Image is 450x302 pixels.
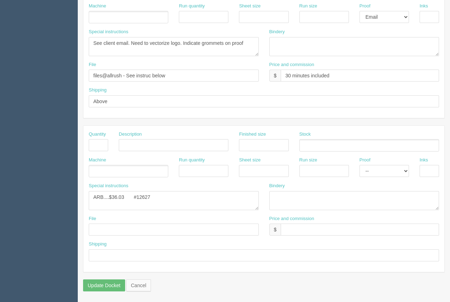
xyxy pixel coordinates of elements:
label: Shipping [89,87,107,94]
label: Inks [420,3,428,10]
label: Special instructions [89,29,128,35]
label: Special instructions [89,183,128,189]
textarea: ARB....$36.03 #12627 [89,191,259,210]
label: Inks [420,157,428,164]
label: Description [119,131,142,138]
label: Run size [299,3,317,10]
a: Cancel [126,279,151,291]
label: File [89,61,96,68]
label: Bindery [269,183,285,189]
label: Price and commission [269,215,314,222]
label: Run quantity [179,3,205,10]
label: File [89,215,96,222]
label: Quantity [89,131,106,138]
label: Sheet size [239,157,261,164]
label: Finished size [239,131,266,138]
div: $ [269,224,281,236]
input: Update Docket [83,279,125,291]
label: Price and commission [269,61,314,68]
label: Sheet size [239,3,261,10]
label: Shipping [89,241,107,248]
label: Stock [299,131,311,138]
label: Proof [360,3,370,10]
label: Run size [299,157,317,164]
div: $ [269,70,281,82]
label: Run quantity [179,157,205,164]
label: Machine [89,3,106,10]
label: Machine [89,157,106,164]
textarea: See client email. Need to vectorize logo [89,37,259,56]
span: translation missing: en.helpers.links.cancel [131,283,146,288]
label: Proof [360,157,370,164]
label: Bindery [269,29,285,35]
